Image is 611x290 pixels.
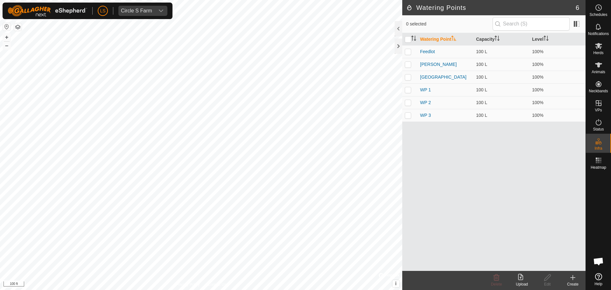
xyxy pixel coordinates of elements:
[576,3,579,12] span: 6
[406,4,576,11] h2: Watering Points
[395,281,397,286] span: i
[544,37,549,42] p-sorticon: Activate to sort
[532,99,583,106] div: 100%
[3,33,11,41] button: +
[593,127,604,131] span: Status
[530,33,586,46] th: Level
[14,23,22,31] button: Map Layers
[474,96,530,109] td: 100 L
[474,58,530,71] td: 100 L
[474,71,530,83] td: 100 L
[420,49,435,54] a: Feedlot
[589,13,607,17] span: Schedules
[420,113,431,118] a: WP 3
[493,17,570,31] input: Search (S)
[121,8,152,13] div: Circle S Farm
[420,74,467,80] a: [GEOGRAPHIC_DATA]
[474,45,530,58] td: 100 L
[594,146,602,150] span: Infra
[451,37,456,42] p-sorticon: Activate to sort
[532,48,583,55] div: 100%
[532,61,583,68] div: 100%
[406,21,493,27] span: 0 selected
[588,32,609,36] span: Notifications
[595,108,602,112] span: VPs
[474,109,530,122] td: 100 L
[100,8,105,14] span: LS
[420,87,431,92] a: WP 1
[591,166,606,169] span: Heatmap
[420,100,431,105] a: WP 2
[411,37,416,42] p-sorticon: Activate to sort
[474,33,530,46] th: Capacity
[586,271,611,288] a: Help
[420,62,457,67] a: [PERSON_NAME]
[509,281,535,287] div: Upload
[3,42,11,49] button: –
[155,6,167,16] div: dropdown trigger
[8,5,87,17] img: Gallagher Logo
[535,281,560,287] div: Edit
[594,282,602,286] span: Help
[207,282,226,287] a: Contact Us
[392,280,399,287] button: i
[3,23,11,31] button: Reset Map
[491,282,502,286] span: Delete
[532,112,583,119] div: 100%
[592,70,605,74] span: Animals
[593,51,603,55] span: Herds
[418,33,474,46] th: Watering Point
[560,281,586,287] div: Create
[176,282,200,287] a: Privacy Policy
[495,37,500,42] p-sorticon: Activate to sort
[474,83,530,96] td: 100 L
[118,6,155,16] span: Circle S Farm
[532,74,583,81] div: 100%
[589,252,608,271] div: Open chat
[589,89,608,93] span: Neckbands
[532,87,583,93] div: 100%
